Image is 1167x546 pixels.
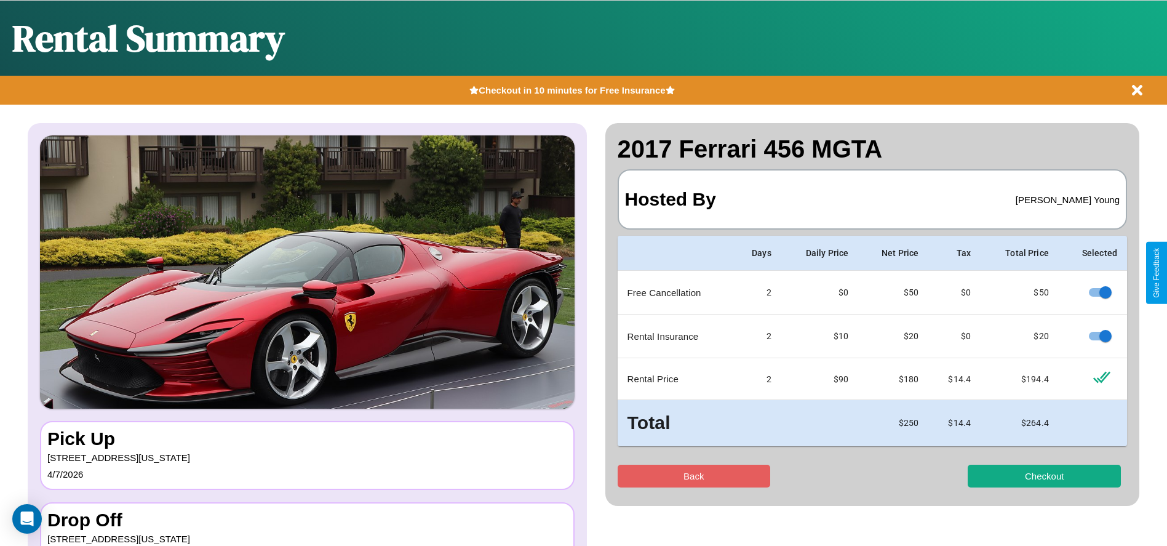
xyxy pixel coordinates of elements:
[858,236,928,271] th: Net Price
[981,236,1059,271] th: Total Price
[858,271,928,315] td: $ 50
[12,13,285,63] h1: Rental Summary
[618,236,1128,446] table: simple table
[781,358,858,400] td: $ 90
[12,504,42,534] div: Open Intercom Messenger
[627,371,723,387] p: Rental Price
[627,328,723,345] p: Rental Insurance
[968,465,1121,488] button: Checkout
[733,358,781,400] td: 2
[781,315,858,358] td: $10
[47,510,567,531] h3: Drop Off
[981,315,1059,358] td: $ 20
[981,271,1059,315] td: $ 50
[928,358,981,400] td: $ 14.4
[781,271,858,315] td: $0
[858,400,928,446] td: $ 250
[781,236,858,271] th: Daily Price
[47,449,567,466] p: [STREET_ADDRESS][US_STATE]
[479,85,665,95] b: Checkout in 10 minutes for Free Insurance
[627,410,723,436] h3: Total
[981,358,1059,400] td: $ 194.4
[858,315,928,358] td: $ 20
[733,315,781,358] td: 2
[858,358,928,400] td: $ 180
[1016,191,1120,208] p: [PERSON_NAME] Young
[1059,236,1127,271] th: Selected
[618,135,1128,163] h2: 2017 Ferrari 456 MGTA
[928,271,981,315] td: $0
[928,315,981,358] td: $0
[625,177,716,222] h3: Hosted By
[1152,248,1161,298] div: Give Feedback
[733,271,781,315] td: 2
[733,236,781,271] th: Days
[627,284,723,301] p: Free Cancellation
[618,465,771,488] button: Back
[47,428,567,449] h3: Pick Up
[47,466,567,483] p: 4 / 7 / 2026
[981,400,1059,446] td: $ 264.4
[928,400,981,446] td: $ 14.4
[928,236,981,271] th: Tax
